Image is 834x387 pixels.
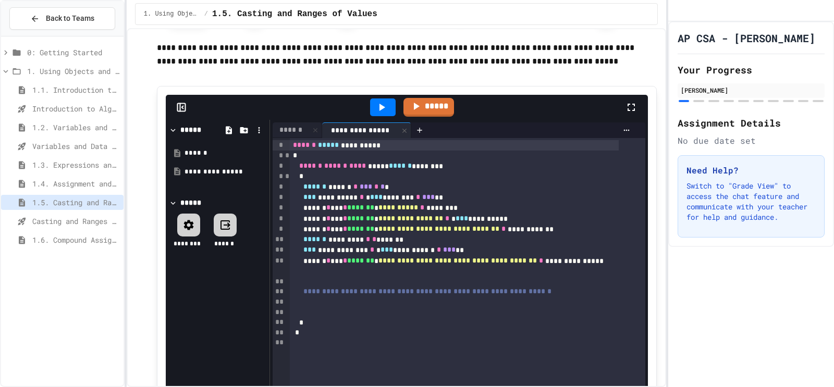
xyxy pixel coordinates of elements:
[32,141,119,152] span: Variables and Data Types - Quiz
[678,63,825,77] h2: Your Progress
[678,134,825,147] div: No due date set
[678,116,825,130] h2: Assignment Details
[32,103,119,114] span: Introduction to Algorithms, Programming, and Compilers
[144,10,200,18] span: 1. Using Objects and Methods
[32,122,119,133] span: 1.2. Variables and Data Types
[32,216,119,227] span: Casting and Ranges of variables - Quiz
[9,7,115,30] button: Back to Teams
[681,85,821,95] div: [PERSON_NAME]
[32,197,119,208] span: 1.5. Casting and Ranges of Values
[686,164,816,177] h3: Need Help?
[27,66,119,77] span: 1. Using Objects and Methods
[46,13,94,24] span: Back to Teams
[32,159,119,170] span: 1.3. Expressions and Output [New]
[32,84,119,95] span: 1.1. Introduction to Algorithms, Programming, and Compilers
[678,31,815,45] h1: AP CSA - [PERSON_NAME]
[212,8,377,20] span: 1.5. Casting and Ranges of Values
[27,47,119,58] span: 0: Getting Started
[32,178,119,189] span: 1.4. Assignment and Input
[686,181,816,222] p: Switch to "Grade View" to access the chat feature and communicate with your teacher for help and ...
[204,10,208,18] span: /
[32,234,119,245] span: 1.6. Compound Assignment Operators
